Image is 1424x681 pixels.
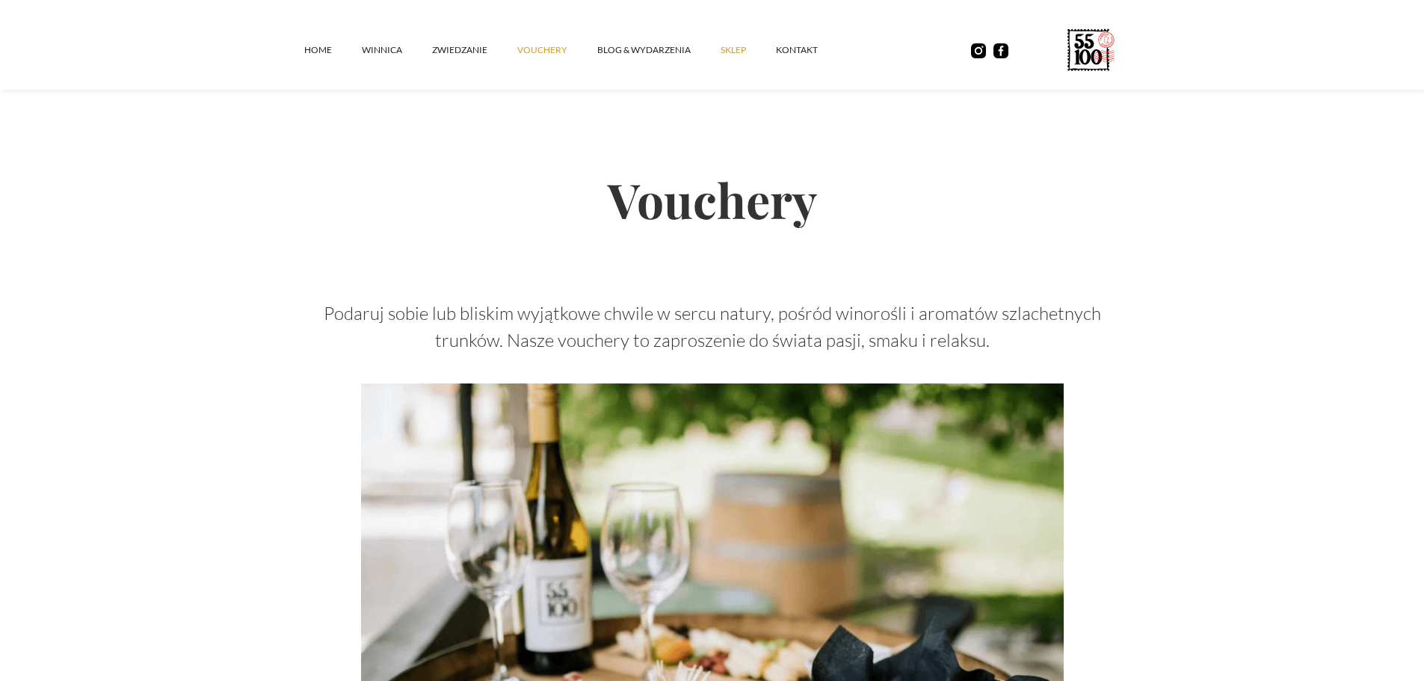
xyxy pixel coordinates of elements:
[304,300,1121,354] p: Podaruj sobie lub bliskim wyjątkowe chwile w sercu natury, pośród winorośli i aromatów szlachetny...
[304,123,1121,276] h2: Vouchery
[597,28,721,73] a: Blog & Wydarzenia
[432,28,517,73] a: ZWIEDZANIE
[362,28,432,73] a: winnica
[776,28,848,73] a: kontakt
[721,28,776,73] a: SKLEP
[517,28,597,73] a: vouchery
[304,28,362,73] a: Home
